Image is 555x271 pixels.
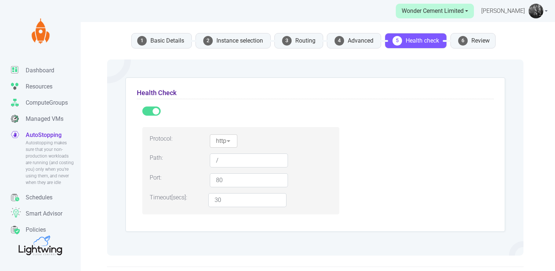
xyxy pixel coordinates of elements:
[148,134,210,145] label: Protocol:
[210,173,288,187] input: Port Number
[385,33,447,48] li: Health check
[11,62,81,79] a: Dashboard
[481,7,525,15] span: [PERSON_NAME]
[26,193,52,202] p: Schedules
[450,33,496,48] li: Review
[26,140,75,186] span: Autostopping makes sure that your non-production workloads are running (and costing you) only whe...
[11,189,81,206] a: Schedules
[274,33,323,48] li: Routing
[26,66,54,75] p: Dashboard
[11,222,81,238] a: Policies
[11,95,81,111] a: ComputeGroups
[144,193,209,204] label: Timeout[secs]:
[26,115,63,123] p: Managed VMs
[26,82,52,91] p: Resources
[11,111,81,127] a: Managed VMs
[196,33,271,48] li: Instance selection
[26,131,62,140] p: AutoStopping
[282,36,292,46] span: 3
[11,79,81,95] a: Resources
[208,193,286,207] input: Enter Timeout
[392,36,402,46] span: 5
[137,36,147,46] span: 1
[26,225,46,234] p: Policies
[327,33,381,48] li: Advanced
[335,36,344,46] span: 4
[11,206,81,222] a: Smart Advisor
[137,89,494,99] h5: Health Check
[148,173,210,184] label: Port:
[203,36,213,46] span: 2
[458,36,468,46] span: 6
[28,18,53,44] img: Lightwing
[148,153,210,165] label: Path:
[11,127,81,189] a: AutoStoppingAutostopping makes sure that your non-production workloads are running (and costing y...
[26,98,68,107] p: ComputeGroups
[396,4,474,18] a: Wonder Cement Limited
[210,153,288,167] input: Enter you are path
[131,33,192,48] li: Basic Details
